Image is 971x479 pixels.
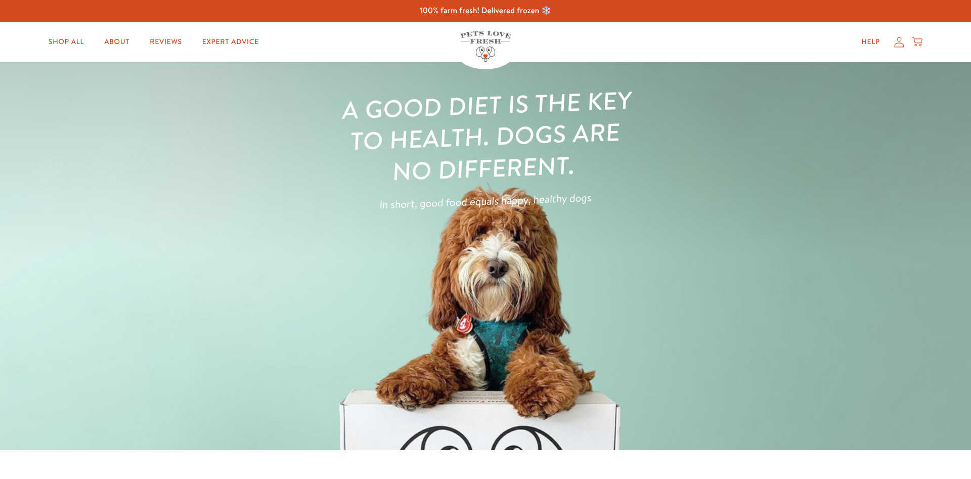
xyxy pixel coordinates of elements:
img: Pets Love Fresh [460,31,511,62]
a: Expert Advice [194,32,267,52]
a: About [96,32,138,52]
a: Help [853,32,888,52]
p: In short, good food equals happy, healthy dogs [339,187,632,215]
a: Reviews [142,32,190,52]
h1: A good diet is the key to health. Dogs are no different. [337,84,634,189]
a: Shop All [40,32,92,52]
